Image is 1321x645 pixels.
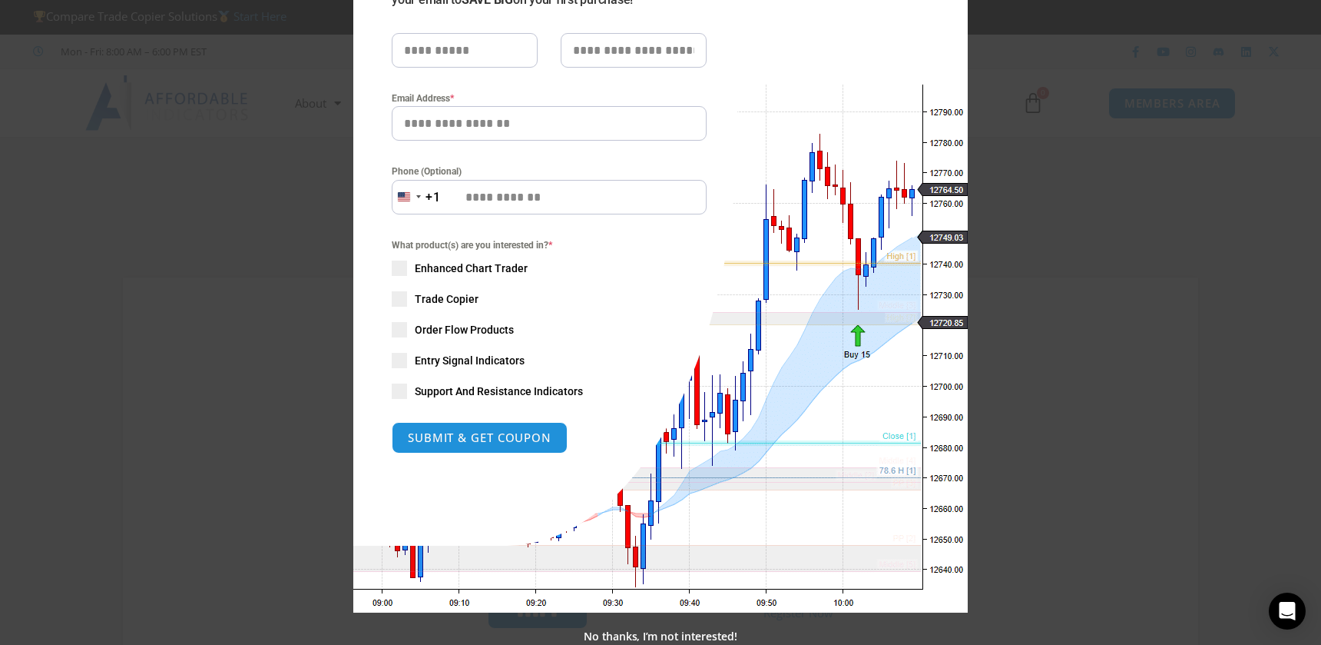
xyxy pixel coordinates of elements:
span: Order Flow Products [415,322,514,337]
label: Support And Resistance Indicators [392,384,707,399]
a: No thanks, I’m not interested! [584,629,737,643]
span: Support And Resistance Indicators [415,384,583,399]
label: Enhanced Chart Trader [392,261,707,276]
label: Trade Copier [392,291,707,307]
span: Entry Signal Indicators [415,353,525,368]
button: Selected country [392,180,441,214]
button: SUBMIT & GET COUPON [392,422,568,454]
label: Entry Signal Indicators [392,353,707,368]
label: Order Flow Products [392,322,707,337]
span: What product(s) are you interested in? [392,238,707,253]
div: +1 [425,188,441,208]
span: Enhanced Chart Trader [415,261,528,276]
label: Email Address [392,91,707,106]
label: Phone (Optional) [392,164,707,179]
div: Open Intercom Messenger [1269,593,1306,630]
span: Trade Copier [415,291,478,307]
